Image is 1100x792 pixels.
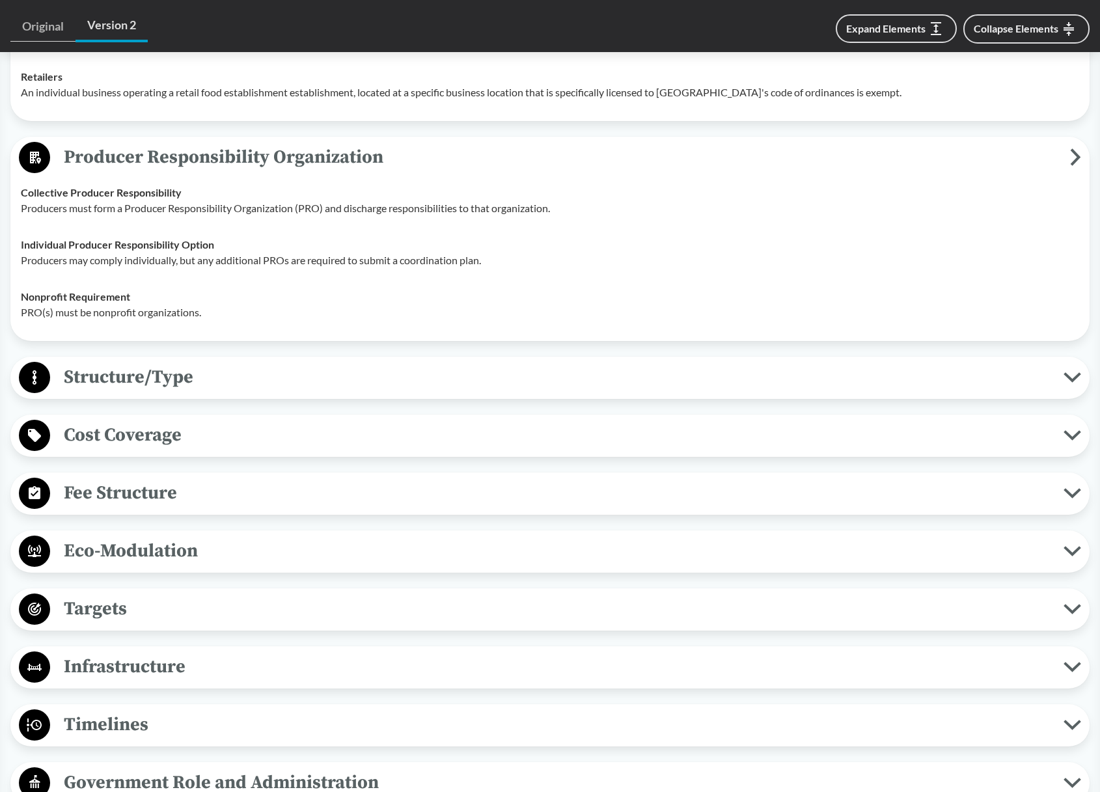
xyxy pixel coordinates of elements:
[21,186,182,198] strong: Collective Producer Responsibility
[21,70,62,83] strong: Retailers
[21,253,1079,268] p: Producers may comply individually, but any additional PROs are required to submit a coordination ...
[836,14,957,43] button: Expand Elements
[15,535,1085,568] button: Eco-Modulation
[21,238,214,251] strong: Individual Producer Responsibility Option
[963,14,1090,44] button: Collapse Elements
[50,420,1064,450] span: Cost Coverage
[15,419,1085,452] button: Cost Coverage
[10,12,76,42] a: Original
[50,478,1064,508] span: Fee Structure
[21,200,1079,216] p: Producers must form a Producer Responsibility Organization (PRO) and discharge responsibilities t...
[50,652,1064,681] span: Infrastructure
[50,362,1064,392] span: Structure/Type
[21,290,130,303] strong: Nonprofit Requirement
[15,651,1085,684] button: Infrastructure
[15,709,1085,742] button: Timelines
[15,361,1085,394] button: Structure/Type
[21,305,1079,320] p: PRO(s) must be nonprofit organizations.
[50,536,1064,566] span: Eco-Modulation
[50,143,1070,172] span: Producer Responsibility Organization
[50,594,1064,623] span: Targets
[50,710,1064,739] span: Timelines
[15,141,1085,174] button: Producer Responsibility Organization
[15,477,1085,510] button: Fee Structure
[21,85,1079,100] p: An individual business operating a retail food establishment establishment, located at a specific...
[15,593,1085,626] button: Targets
[76,10,148,42] a: Version 2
